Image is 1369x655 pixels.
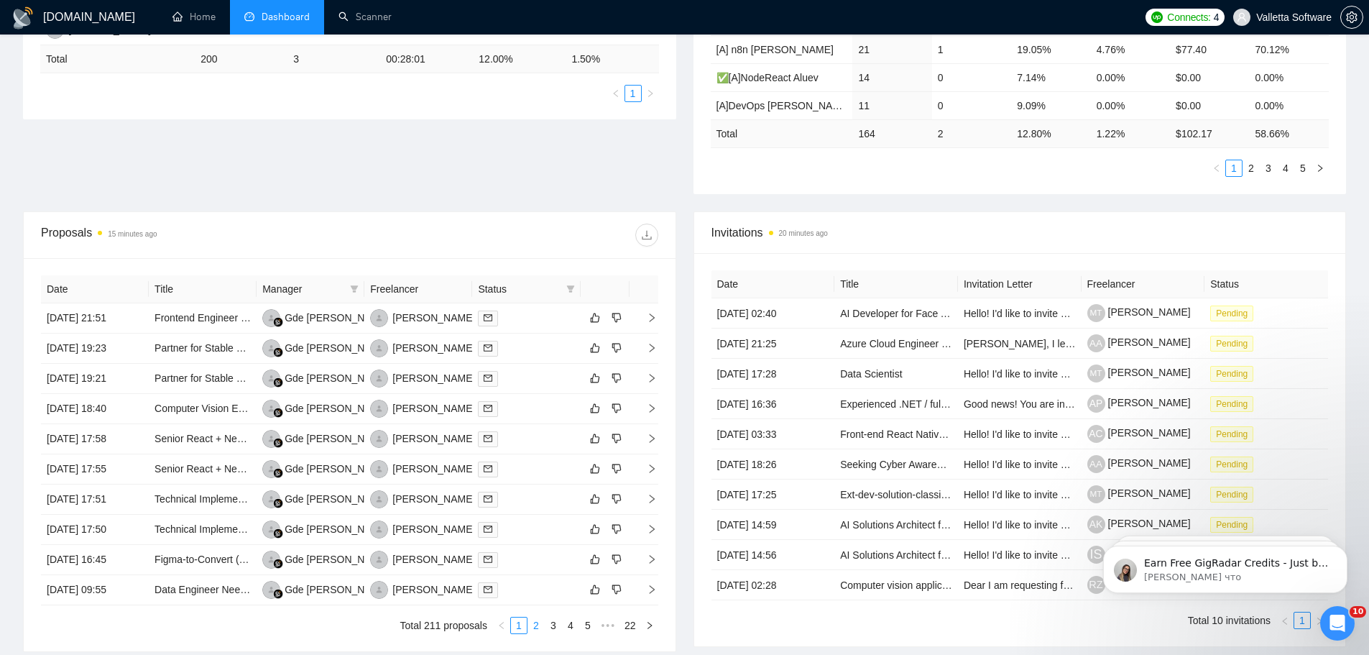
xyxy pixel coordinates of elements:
span: like [590,372,600,384]
a: MT[PERSON_NAME] [1087,367,1191,378]
span: dashboard [244,12,254,22]
img: gigradar-bm.png [273,468,283,478]
span: AC [1089,427,1102,441]
span: Pending [1210,306,1253,321]
span: Pending [1210,366,1253,382]
a: Frontend Engineer | Next.js / React [155,312,311,324]
img: GK [262,551,280,569]
li: Next Page [641,617,658,634]
a: Pending [1210,337,1259,349]
span: dislike [612,463,622,475]
td: 00:28:01 [380,45,473,73]
a: MT[PERSON_NAME] [1087,306,1191,318]
td: Frontend Engineer | Next.js / React [149,303,257,334]
td: [DATE] 21:51 [41,303,149,334]
span: 4 [1214,9,1220,25]
span: right [635,313,657,323]
span: right [645,621,654,630]
td: 9.09% [1011,91,1090,119]
a: AI Solutions Architect for Translation Platform [840,549,1042,561]
span: Invitations [711,224,1329,242]
td: [DATE] 17:28 [711,359,835,389]
a: Senior React + NextJS Developer [155,433,305,444]
div: [PERSON_NAME] [392,400,475,416]
td: 3 [287,45,380,73]
span: MT [1090,307,1102,319]
a: MT[PERSON_NAME] [370,311,475,323]
li: 22 [619,617,641,634]
td: 0.00% [1250,91,1329,119]
li: Previous Page [607,85,624,102]
span: Pending [1210,396,1253,412]
a: AA[PERSON_NAME] [1087,457,1191,469]
button: dislike [608,370,625,387]
button: dislike [608,551,625,568]
button: like [586,339,604,357]
span: ••• [596,617,619,634]
td: Partner for Stable Diffusion Video Generation Workflow [149,334,257,364]
span: dislike [612,403,622,414]
td: $0.00 [1170,63,1249,91]
img: GK [262,521,280,539]
button: dislike [608,309,625,326]
span: like [590,493,600,505]
td: 19.05% [1011,35,1090,63]
td: $0.00 [1170,91,1249,119]
button: dislike [608,460,625,477]
div: Gde [PERSON_NAME] [285,400,390,416]
a: GKGde [PERSON_NAME] [262,583,390,595]
a: 2 [1243,160,1259,176]
span: filter [566,285,575,293]
span: mail [484,525,492,533]
img: gigradar-bm.png [273,408,283,418]
a: 3 [1260,160,1276,176]
img: GK [262,581,280,599]
span: 10 [1350,606,1366,618]
td: 0.00% [1091,63,1170,91]
img: MT [370,400,388,418]
a: ✅[A]NodeReact Aluev [716,72,819,83]
img: gigradar-bm.png [273,317,283,327]
td: 21 [852,35,931,63]
a: Pending [1210,367,1259,379]
span: user [1237,12,1247,22]
li: Next Page [1312,160,1329,177]
a: Technical Implementation Specialist (Tealium Expert) [155,493,390,505]
span: Pending [1210,336,1253,352]
a: AI Developer for Face Analysis and Before/After Photo Integration in Mobile App [840,308,1197,319]
button: like [586,521,604,538]
th: Date [41,275,149,303]
td: 7.14% [1011,63,1090,91]
td: 14 [852,63,931,91]
span: right [1315,617,1324,626]
li: 3 [545,617,562,634]
img: MT [370,551,388,569]
img: gigradar-bm.png [273,498,283,508]
th: Title [149,275,257,303]
a: homeHome [172,11,216,23]
td: 12.00 % [473,45,566,73]
a: Partner for Stable Diffusion Video Generation Workflow [155,372,400,384]
a: Technical Implementation Specialist (Tealium Expert) [155,523,390,535]
a: AA[PERSON_NAME] [370,372,475,383]
button: right [1312,160,1329,177]
span: AA [1089,457,1102,470]
img: DS [370,339,388,357]
th: Invitation Letter [958,270,1082,298]
iframe: Intercom live chat [1320,606,1355,641]
td: [DATE] 21:25 [711,329,835,359]
div: Gde [PERSON_NAME] [285,491,390,507]
li: 2 [1243,160,1260,177]
img: GK [262,400,280,418]
button: like [586,309,604,326]
div: Gde [PERSON_NAME] [285,370,390,386]
a: 2 [528,618,544,633]
span: Pending [1210,426,1253,442]
div: [PERSON_NAME] [392,310,475,326]
a: Senior React + NextJS Developer [155,463,305,475]
td: 2 [932,119,1011,147]
span: mail [484,495,492,503]
span: filter [350,285,359,293]
div: Gde [PERSON_NAME] [285,551,390,567]
button: dislike [608,400,625,417]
